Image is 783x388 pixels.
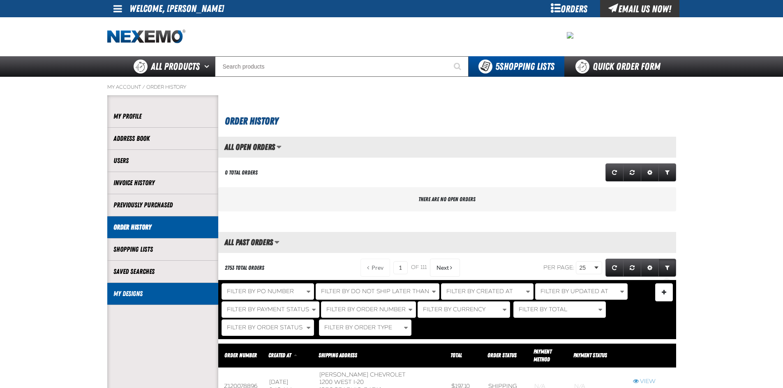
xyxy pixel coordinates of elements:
[113,223,212,232] a: Order History
[326,306,406,313] span: Filter By Order Number
[446,288,513,295] span: Filter By Created At
[411,264,427,271] span: of 111
[513,301,606,318] button: Filter By Total
[319,379,364,386] span: 1200 West I-20
[113,156,212,165] a: Users
[142,84,145,90] span: /
[623,163,641,181] a: Reset grid action
[437,264,449,271] span: Next Page
[430,259,460,277] button: Next Page
[316,283,439,300] button: Filter By Do Not Ship Later Than
[146,84,186,90] a: Order History
[218,238,273,247] h2: All Past Orders
[495,61,554,72] span: Shopping Lists
[113,112,212,121] a: My Profile
[564,56,676,77] a: Quick Order Form
[487,352,517,358] a: Order Status
[418,196,476,202] span: There are no open orders
[543,264,575,271] span: Per page:
[113,289,212,298] a: My Designs
[627,343,676,367] th: Row actions
[567,32,573,39] img: 6358a36e9cb9eabefd07fbcee19ff36d.jpeg
[215,56,469,77] input: Search
[107,30,185,44] img: Nexemo logo
[662,292,666,294] span: Manage Filters
[658,259,676,277] a: Expand or Collapse Grid Filters
[113,245,212,254] a: Shopping Lists
[107,30,185,44] a: Home
[225,264,264,272] div: 2753 Total Orders
[222,319,314,336] button: Filter By Order Status
[113,178,212,188] a: Invoice History
[268,352,291,358] span: Created At
[113,200,212,210] a: Previously Purchased
[605,259,624,277] a: Refresh grid action
[321,288,429,295] span: Filter By Do Not Ship Later Than
[324,324,392,331] span: Filter By Order Type
[633,378,670,386] a: View Z120078896 order
[534,348,552,363] span: Payment Method
[573,352,607,358] span: Payment Status
[107,84,141,90] a: My Account
[519,306,567,313] span: Filter By Total
[540,288,608,295] span: Filter By Updated At
[225,169,258,177] div: 0 Total Orders
[227,324,303,331] span: Filter By Order Status
[495,61,499,72] strong: 5
[448,56,469,77] button: Start Searching
[222,301,319,318] button: Filter By Payment Status
[321,301,416,318] button: Filter By Order Number
[319,352,357,358] span: Shipping Address
[418,301,510,318] button: Filter By Currency
[580,264,593,272] span: 25
[423,306,485,313] span: Filter By Currency
[201,56,215,77] button: Open All Products pages
[450,352,462,358] a: Total
[225,115,278,127] span: Order History
[641,259,659,277] a: Expand or Collapse Grid Settings
[222,283,314,300] button: Filter By PO Number
[107,84,676,90] nav: Breadcrumbs
[227,288,294,295] span: Filter By PO Number
[535,283,628,300] button: Filter By Updated At
[227,306,309,313] span: Filter By Payment Status
[658,163,676,181] a: Expand or Collapse Grid Filters
[319,319,411,336] button: Filter By Order Type
[641,163,659,181] a: Expand or Collapse Grid Settings
[224,352,257,358] a: Order Number
[218,142,275,152] h2: All Open Orders
[268,352,292,358] a: Created At
[623,259,641,277] a: Reset grid action
[469,56,564,77] button: You have 5 Shopping Lists. Open to view details
[655,283,673,301] button: Expand or Collapse Filter Management drop-down
[113,267,212,276] a: Saved Searches
[393,261,408,274] input: Current page number
[441,283,534,300] button: Filter By Created At
[113,134,212,143] a: Address Book
[319,371,406,378] span: [PERSON_NAME] Chevrolet
[274,235,279,249] button: Manage grid views. Current view is All Past Orders
[151,59,200,74] span: All Products
[605,163,624,181] a: Refresh grid action
[276,140,282,154] button: Manage grid views. Current view is All Open Orders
